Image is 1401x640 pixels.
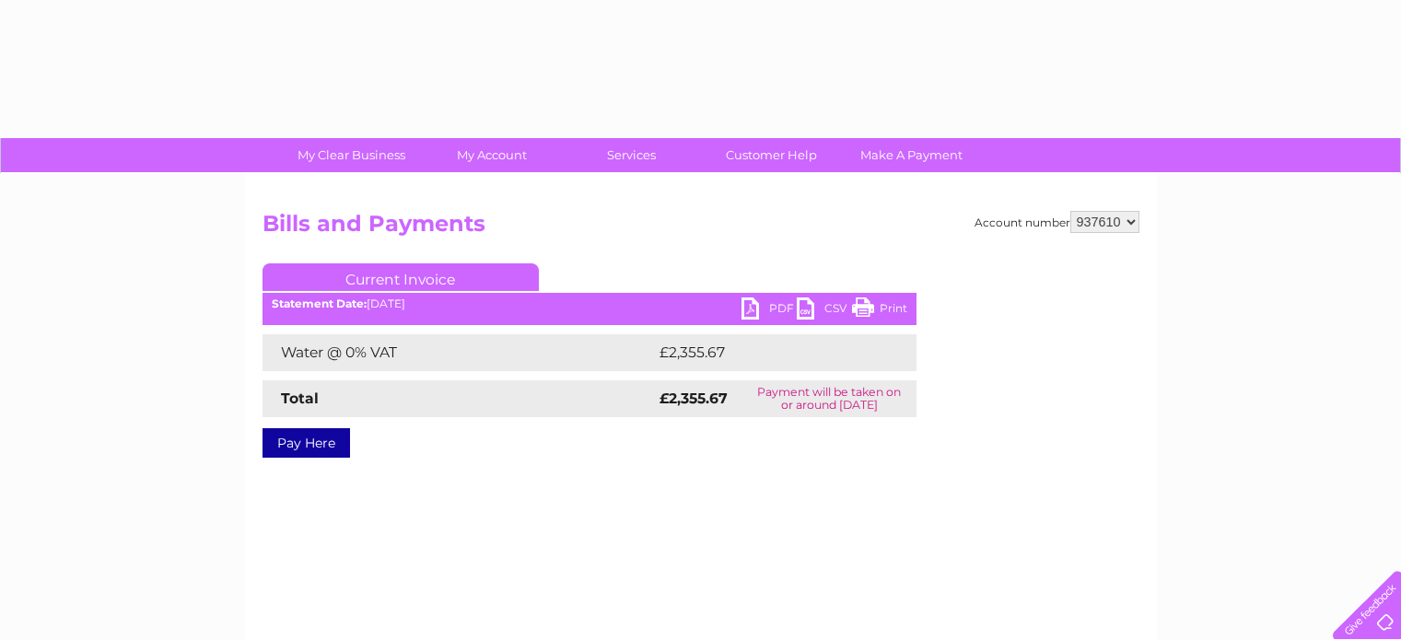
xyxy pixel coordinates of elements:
strong: Total [281,390,319,407]
a: Pay Here [263,428,350,458]
a: CSV [797,297,852,324]
strong: £2,355.67 [660,390,728,407]
td: £2,355.67 [655,334,888,371]
a: Current Invoice [263,263,539,291]
h2: Bills and Payments [263,211,1139,246]
a: Services [555,138,707,172]
a: My Clear Business [275,138,427,172]
a: Print [852,297,907,324]
a: Customer Help [695,138,847,172]
td: Payment will be taken on or around [DATE] [742,380,916,417]
div: [DATE] [263,297,916,310]
a: My Account [415,138,567,172]
a: Make A Payment [835,138,987,172]
td: Water @ 0% VAT [263,334,655,371]
a: PDF [741,297,797,324]
div: Account number [975,211,1139,233]
b: Statement Date: [272,297,367,310]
